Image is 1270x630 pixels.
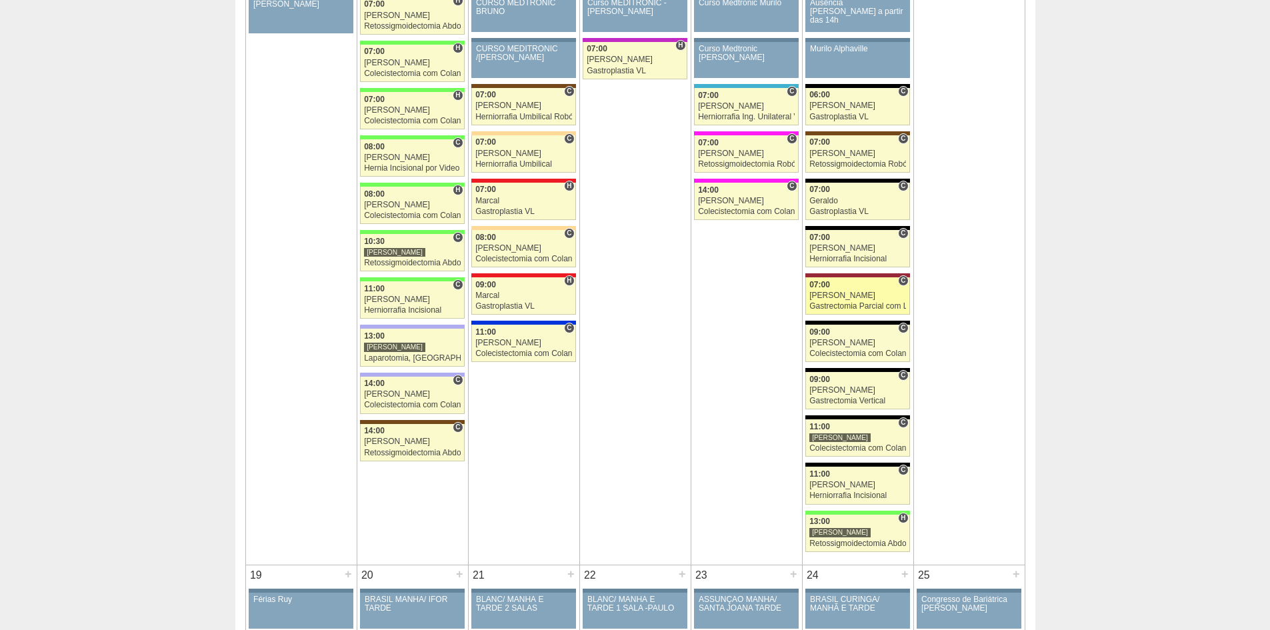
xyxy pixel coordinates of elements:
div: Key: Assunção [471,273,575,277]
span: Consultório [898,465,908,475]
div: [PERSON_NAME] [364,247,425,257]
span: Consultório [898,275,908,286]
a: Murilo Alphaville [805,42,909,78]
div: Key: Brasil [360,277,464,281]
div: Key: Aviso [917,589,1021,593]
span: 06:00 [809,90,830,99]
span: Hospital [898,513,908,523]
div: Key: Brasil [360,88,464,92]
span: 11:00 [809,422,830,431]
div: Key: Blanc [805,463,909,467]
a: C 14:00 [PERSON_NAME] Retossigmoidectomia Abdominal VL [360,424,464,461]
div: Key: Christóvão da Gama [360,325,464,329]
div: Gastroplastia VL [809,113,906,121]
div: Key: Pro Matre [694,179,798,183]
div: Key: Christóvão da Gama [360,373,464,377]
span: Consultório [453,232,463,243]
div: Retossigmoidectomia Abdominal [809,539,906,548]
div: + [1011,565,1022,583]
div: [PERSON_NAME] [364,11,461,20]
span: 14:00 [364,426,385,435]
span: Consultório [787,133,797,144]
a: C 07:00 [PERSON_NAME] Herniorrafia Umbilical [471,135,575,173]
span: 07:00 [475,137,496,147]
span: 07:00 [809,137,830,147]
a: C 11:00 [PERSON_NAME] Colecistectomia com Colangiografia VL [805,419,909,457]
div: [PERSON_NAME] [364,390,461,399]
a: C 10:30 [PERSON_NAME] Retossigmoidectomia Abdominal [360,234,464,271]
span: Hospital [453,43,463,53]
div: BRASIL CURINGA/ MANHÃ E TARDE [810,595,905,613]
div: Key: Brasil [360,41,464,45]
div: Key: Bartira [471,226,575,230]
div: BLANC/ MANHÃ E TARDE 1 SALA -PAULO [587,595,683,613]
span: Hospital [453,90,463,101]
span: 13:00 [809,517,830,526]
div: Murilo Alphaville [810,45,905,53]
span: Hospital [564,275,574,286]
div: Key: Aviso [694,38,798,42]
div: Herniorrafia Incisional [809,255,906,263]
div: Herniorrafia Incisional [809,491,906,500]
a: H 07:00 Marcal Gastroplastia VL [471,183,575,220]
span: Consultório [453,279,463,290]
span: Hospital [453,185,463,195]
a: C 08:00 [PERSON_NAME] Hernia Incisional por Video [360,139,464,177]
div: Key: Pro Matre [694,131,798,135]
a: Curso Medtronic [PERSON_NAME] [694,42,798,78]
div: Key: Santa Joana [471,84,575,88]
a: H 13:00 [PERSON_NAME] Retossigmoidectomia Abdominal [805,515,909,552]
div: [PERSON_NAME] [809,101,906,110]
a: C 11:00 [PERSON_NAME] Colecistectomia com Colangiografia VL [471,325,575,362]
div: Key: Brasil [360,183,464,187]
div: Key: Aviso [583,589,687,593]
div: Key: Blanc [805,84,909,88]
div: Key: Brasil [805,511,909,515]
span: 11:00 [475,327,496,337]
span: Consultório [898,323,908,333]
div: Key: Santa Joana [805,131,909,135]
div: + [677,565,688,583]
a: C 07:00 [PERSON_NAME] Herniorrafia Ing. Unilateral VL [694,88,798,125]
div: 25 [914,565,935,585]
div: Geraldo [809,197,906,205]
div: [PERSON_NAME] [809,481,906,489]
div: 20 [357,565,378,585]
div: Key: Aviso [805,589,909,593]
a: BLANC/ MANHÃ E TARDE 1 SALA -PAULO [583,593,687,629]
div: [PERSON_NAME] [364,59,461,67]
div: [PERSON_NAME] [364,342,425,352]
span: 08:00 [475,233,496,242]
span: Consultório [898,417,908,428]
div: Colecistectomia com Colangiografia VL [364,401,461,409]
span: 14:00 [364,379,385,388]
span: 07:00 [475,185,496,194]
div: [PERSON_NAME] [475,244,572,253]
a: BLANC/ MANHÃ E TARDE 2 SALAS [471,593,575,629]
div: CURSO MEDITRONIC /[PERSON_NAME] [476,45,571,62]
a: C 07:00 [PERSON_NAME] Herniorrafia Incisional [805,230,909,267]
div: [PERSON_NAME] [475,101,572,110]
div: 21 [469,565,489,585]
a: H 07:00 [PERSON_NAME] Colecistectomia com Colangiografia VL [360,92,464,129]
div: Key: Assunção [471,179,575,183]
div: Herniorrafia Incisional [364,306,461,315]
div: Key: Aviso [805,38,909,42]
div: [PERSON_NAME] [698,102,795,111]
div: Key: Santa Joana [360,420,464,424]
div: 23 [691,565,712,585]
span: 07:00 [364,95,385,104]
div: + [343,565,354,583]
div: Key: Brasil [360,230,464,234]
div: Key: Blanc [805,179,909,183]
div: Marcal [475,291,572,300]
a: C 09:00 [PERSON_NAME] Colecistectomia com Colangiografia VL [805,325,909,362]
div: Colecistectomia com Colangiografia VL [698,207,795,216]
span: 11:00 [364,284,385,293]
span: Consultório [787,86,797,97]
span: 07:00 [364,47,385,56]
span: 07:00 [809,280,830,289]
div: Hernia Incisional por Video [364,164,461,173]
a: C 06:00 [PERSON_NAME] Gastroplastia VL [805,88,909,125]
a: H 07:00 [PERSON_NAME] Gastroplastia VL [583,42,687,79]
